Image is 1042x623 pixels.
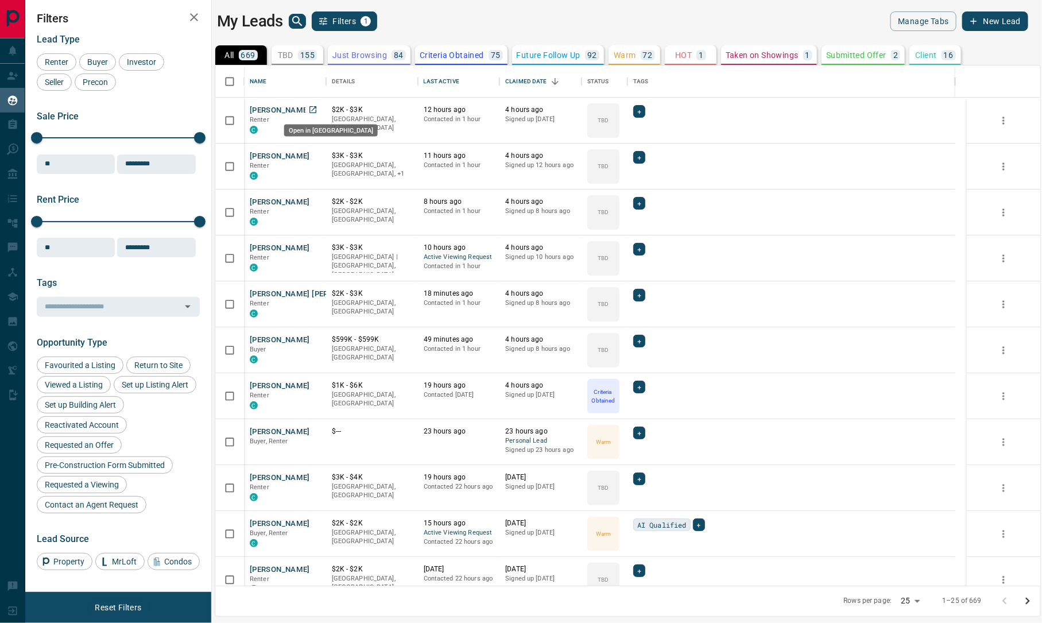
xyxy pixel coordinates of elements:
[505,253,576,262] p: Signed up 10 hours ago
[332,207,412,225] p: [GEOGRAPHIC_DATA], [GEOGRAPHIC_DATA]
[41,78,68,87] span: Seller
[424,528,494,538] span: Active Viewing Request
[637,152,641,163] span: +
[250,493,258,501] div: condos.ca
[83,57,112,67] span: Buyer
[995,296,1012,313] button: more
[505,161,576,170] p: Signed up 12 hours ago
[893,51,898,59] p: 2
[114,376,196,393] div: Set up Listing Alert
[250,346,266,353] span: Buyer
[633,105,645,118] div: +
[424,253,494,262] span: Active Viewing Request
[596,529,611,538] p: Warm
[37,553,92,570] div: Property
[598,116,609,125] p: TBD
[250,65,267,98] div: Name
[424,537,494,547] p: Contacted 22 hours ago
[250,401,258,409] div: condos.ca
[637,289,641,301] span: +
[250,355,258,363] div: condos.ca
[332,115,412,133] p: [GEOGRAPHIC_DATA], [GEOGRAPHIC_DATA]
[424,262,494,271] p: Contacted in 1 hour
[637,565,641,576] span: +
[217,12,283,30] h1: My Leads
[424,345,494,354] p: Contacted in 1 hour
[505,436,576,446] span: Personal Lead
[598,300,609,308] p: TBD
[37,376,111,393] div: Viewed a Listing
[250,483,269,491] span: Renter
[826,51,886,59] p: Submitted Offer
[726,51,799,59] p: Taken on Showings
[424,289,494,299] p: 18 minutes ago
[505,289,576,299] p: 4 hours ago
[148,553,200,570] div: Condos
[250,335,310,346] button: [PERSON_NAME]
[332,427,412,436] p: $---
[547,73,563,90] button: Sort
[250,126,258,134] div: condos.ca
[598,575,609,584] p: TBD
[119,53,164,71] div: Investor
[896,593,924,609] div: 25
[505,482,576,492] p: Signed up [DATE]
[332,243,412,253] p: $3K - $3K
[123,57,160,67] span: Investor
[633,197,645,210] div: +
[41,461,169,470] span: Pre-Construction Form Submitted
[250,218,258,226] div: condos.ca
[41,380,107,389] span: Viewed a Listing
[505,197,576,207] p: 4 hours ago
[37,194,79,205] span: Rent Price
[424,390,494,400] p: Contacted [DATE]
[633,473,645,485] div: +
[424,482,494,492] p: Contacted 22 hours ago
[41,480,123,489] span: Requested a Viewing
[633,289,645,301] div: +
[491,51,501,59] p: 75
[300,51,315,59] p: 155
[250,381,310,392] button: [PERSON_NAME]
[41,57,72,67] span: Renter
[250,105,310,116] button: [PERSON_NAME]
[995,434,1012,451] button: more
[130,361,187,370] span: Return to Site
[995,525,1012,543] button: more
[424,197,494,207] p: 8 hours ago
[241,51,255,59] p: 669
[250,518,310,529] button: [PERSON_NAME]
[505,151,576,161] p: 4 hours ago
[332,482,412,500] p: [GEOGRAPHIC_DATA], [GEOGRAPHIC_DATA]
[420,51,484,59] p: Criteria Obtained
[697,519,701,531] span: +
[424,299,494,308] p: Contacted in 1 hour
[633,151,645,164] div: +
[943,596,982,606] p: 1–25 of 669
[505,528,576,537] p: Signed up [DATE]
[505,105,576,115] p: 4 hours ago
[598,208,609,216] p: TBD
[424,574,494,583] p: Contacted 22 hours ago
[505,446,576,455] p: Signed up 23 hours ago
[37,456,173,474] div: Pre-Construction Form Submitted
[598,483,609,492] p: TBD
[37,53,76,71] div: Renter
[505,299,576,308] p: Signed up 8 hours ago
[424,243,494,253] p: 10 hours ago
[37,11,200,25] h2: Filters
[37,277,57,288] span: Tags
[244,65,326,98] div: Name
[1016,590,1039,613] button: Go to next page
[37,416,127,434] div: Reactivated Account
[332,299,412,316] p: [GEOGRAPHIC_DATA], [GEOGRAPHIC_DATA]
[37,590,84,601] span: Active Date
[633,335,645,347] div: +
[633,564,645,577] div: +
[499,65,582,98] div: Claimed Date
[418,65,500,98] div: Last Active
[250,585,258,593] div: condos.ca
[37,396,124,413] div: Set up Building Alert
[637,473,641,485] span: +
[587,51,597,59] p: 92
